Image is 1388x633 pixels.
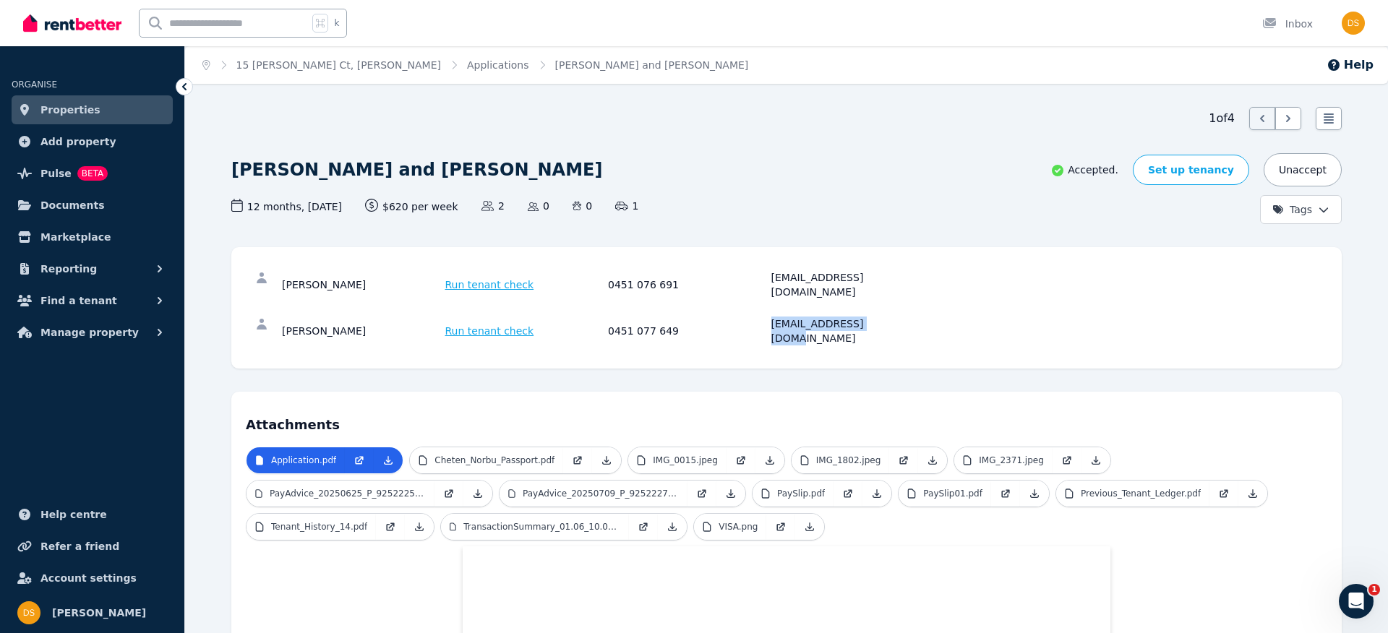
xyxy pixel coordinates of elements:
p: Application.pdf [271,455,336,466]
a: Application.pdf [247,447,345,473]
a: PayAdvice_20250709_P_9252227293.pdf [500,481,687,507]
p: PaySlip01.pdf [923,488,982,499]
iframe: Intercom live chat [1339,584,1374,619]
span: 0 [528,199,549,213]
span: BETA [77,166,108,181]
img: RentBetter [23,12,121,34]
span: ORGANISE [12,79,57,90]
span: $620 per week [365,199,458,214]
a: PaySlip.pdf [753,481,834,507]
a: IMG_2371.jpeg [954,447,1053,473]
a: Download Attachment [1081,447,1110,473]
a: Download Attachment [755,447,784,473]
nav: Breadcrumb [185,46,766,84]
a: Account settings [12,564,173,593]
a: Documents [12,191,173,220]
a: IMG_0015.jpeg [628,447,727,473]
span: Help centre [40,506,107,523]
img: Dan Spasojevic [1342,12,1365,35]
span: Marketplace [40,228,111,246]
span: Documents [40,197,105,214]
a: Download Attachment [405,514,434,540]
span: 1 [615,199,638,213]
a: PulseBETA [12,159,173,188]
span: Refer a friend [40,538,119,555]
button: Reporting [12,254,173,283]
button: Tags [1260,195,1342,224]
span: Run tenant check [445,324,534,338]
p: IMG_0015.jpeg [653,455,718,466]
button: Unaccept [1264,153,1342,186]
span: 0 [573,199,592,213]
a: Open in new Tab [563,447,592,473]
div: 0451 076 691 [608,270,767,299]
p: Accepted. [1050,163,1118,178]
span: 2 [481,199,505,213]
span: 12 months , [DATE] [231,199,342,214]
a: Download Attachment [716,481,745,507]
button: Manage property [12,318,173,347]
span: k [334,17,339,29]
span: 1 [1368,584,1380,595]
a: Download Attachment [592,447,621,473]
a: Open in new Tab [687,481,716,507]
span: Run tenant check [445,277,534,292]
p: PayAdvice_20250709_P_9252227293.pdf [523,488,679,499]
p: Previous_Tenant_Ledger.pdf [1081,488,1201,499]
a: Download Attachment [658,514,687,540]
span: Add property [40,133,116,150]
a: Open in new Tab [727,447,755,473]
div: [EMAIL_ADDRESS][DOMAIN_NAME] [771,316,930,345]
div: 0451 077 649 [608,316,767,345]
span: Properties [40,101,100,119]
a: Add property [12,127,173,156]
span: 1 of 4 [1209,110,1235,127]
a: Download Attachment [862,481,891,507]
div: [PERSON_NAME] [282,316,441,345]
div: [EMAIL_ADDRESS][DOMAIN_NAME] [771,270,930,299]
div: [PERSON_NAME] [282,270,441,299]
a: Properties [12,95,173,124]
a: IMG_1802.jpeg [792,447,890,473]
div: Inbox [1262,17,1313,31]
a: Open in new Tab [345,447,374,473]
p: TransactionSummary_01.06_10.09.2025.pdf [463,521,620,533]
p: PayAdvice_20250625_P_9252225479.pdf [270,488,426,499]
a: Tenant_History_14.pdf [247,514,376,540]
a: Download Attachment [374,447,403,473]
span: Account settings [40,569,137,587]
a: Download Attachment [1020,481,1049,507]
a: 15 [PERSON_NAME] Ct, [PERSON_NAME] [236,59,441,71]
span: Manage property [40,324,139,341]
a: Previous_Tenant_Ledger.pdf [1056,481,1209,507]
button: Find a tenant [12,286,173,315]
a: Download Attachment [918,447,947,473]
a: Applications [467,59,529,71]
a: Open in new Tab [991,481,1020,507]
a: TransactionSummary_01.06_10.09.2025.pdf [441,514,629,540]
a: Help centre [12,500,173,529]
a: Open in new Tab [376,514,405,540]
img: Dan Spasojevic [17,601,40,624]
a: Cheten_Norbu_Passport.pdf [410,447,563,473]
p: IMG_2371.jpeg [979,455,1044,466]
h4: Attachments [246,406,1327,435]
a: VISA.png [694,514,766,540]
a: Open in new Tab [766,514,795,540]
button: Help [1327,56,1374,74]
a: Download Attachment [463,481,492,507]
a: Download Attachment [795,514,824,540]
h1: [PERSON_NAME] and [PERSON_NAME] [231,158,602,181]
p: PaySlip.pdf [777,488,825,499]
p: VISA.png [719,521,758,533]
p: Cheten_Norbu_Passport.pdf [434,455,554,466]
a: Open in new Tab [889,447,918,473]
p: IMG_1802.jpeg [816,455,881,466]
span: Tags [1272,202,1312,217]
a: PayAdvice_20250625_P_9252225479.pdf [247,481,434,507]
a: Open in new Tab [834,481,862,507]
span: [PERSON_NAME] and [PERSON_NAME] [555,58,749,72]
a: Open in new Tab [1209,481,1238,507]
p: Tenant_History_14.pdf [271,521,367,533]
span: Reporting [40,260,97,277]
